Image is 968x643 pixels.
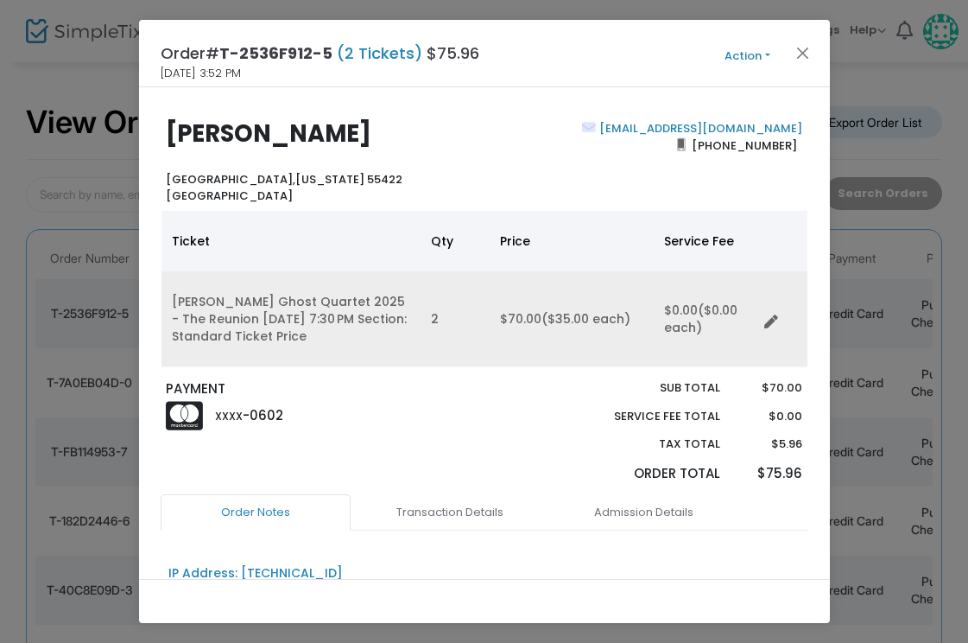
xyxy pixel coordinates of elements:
[541,310,630,328] span: ($35.00 each)
[490,211,654,271] th: Price
[355,494,545,531] a: Transaction Details
[161,211,421,271] th: Ticket
[654,271,757,367] td: $0.00
[166,171,295,188] span: [GEOGRAPHIC_DATA],
[549,494,739,531] a: Admission Details
[490,271,654,367] td: $70.00
[219,42,332,64] span: T-2536F912-5
[161,65,241,82] span: [DATE] 3:52 PM
[215,409,243,423] span: XXXX
[161,41,479,65] h4: Order# $75.96
[332,42,427,64] span: (2 Tickets)
[737,379,802,397] p: $70.00
[696,47,800,66] button: Action
[421,271,490,367] td: 2
[737,408,802,425] p: $0.00
[161,494,351,531] a: Order Notes
[654,211,757,271] th: Service Fee
[737,436,802,453] p: $5.96
[243,406,283,424] span: -0602
[166,171,402,205] b: [US_STATE] 55422 [GEOGRAPHIC_DATA]
[166,379,476,399] p: PAYMENT
[574,464,721,484] p: Order Total
[791,41,813,64] button: Close
[574,436,721,453] p: Tax Total
[737,464,802,484] p: $75.96
[161,271,421,367] td: [PERSON_NAME] Ghost Quartet 2025 - The Reunion [DATE] 7:30 PM Section: Standard Ticket Price
[421,211,490,271] th: Qty
[166,117,371,150] b: [PERSON_NAME]
[596,120,802,137] a: [EMAIL_ADDRESS][DOMAIN_NAME]
[664,302,737,336] span: ($0.00 each)
[168,564,343,583] div: IP Address: [TECHNICAL_ID]
[574,379,721,397] p: Sub total
[161,211,807,367] div: Data table
[574,408,721,425] p: Service Fee Total
[686,131,802,159] span: [PHONE_NUMBER]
